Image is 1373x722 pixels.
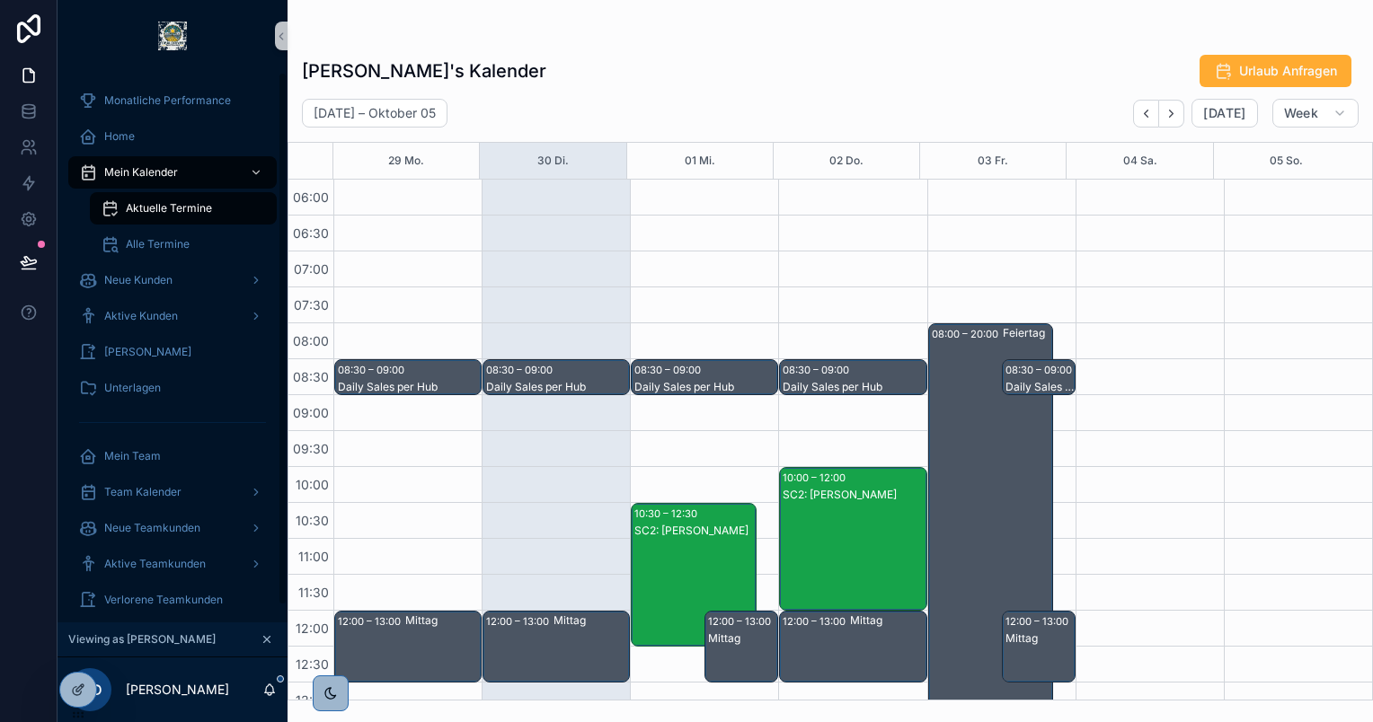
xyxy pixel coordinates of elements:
[932,325,1003,343] div: 08:00 – 20:00
[104,557,206,571] span: Aktive Teamkunden
[289,297,333,313] span: 07:30
[1123,143,1157,179] button: 04 Sa.
[90,228,277,260] a: Alle Termine
[850,613,925,628] div: Mittag
[291,621,333,636] span: 12:00
[783,380,925,394] div: Daily Sales per Hub
[104,345,191,359] span: [PERSON_NAME]
[1005,631,1074,646] div: Mittag
[388,143,424,179] button: 29 Mo.
[288,405,333,420] span: 09:00
[58,72,288,622] div: scrollable content
[1239,62,1337,80] span: Urlaub Anfragen
[68,584,277,616] a: Verlorene Teamkunden
[335,612,481,682] div: 12:00 – 13:00Mittag
[632,504,756,646] div: 10:30 – 12:30SC2: [PERSON_NAME]
[291,692,333,708] span: 13:00
[632,360,777,394] div: 08:30 – 09:00Daily Sales per Hub
[1200,55,1351,87] button: Urlaub Anfragen
[634,361,705,379] div: 08:30 – 09:00
[1003,326,1052,340] div: Feiertag
[978,143,1008,179] div: 03 Fr.
[486,380,628,394] div: Daily Sales per Hub
[783,469,850,487] div: 10:00 – 12:00
[68,512,277,544] a: Neue Teamkunden
[486,612,554,630] div: 12:00 – 13:00
[1005,361,1076,379] div: 08:30 – 09:00
[554,613,628,628] div: Mittag
[1159,100,1184,128] button: Next
[288,225,333,241] span: 06:30
[104,485,182,499] span: Team Kalender
[335,360,481,394] div: 08:30 – 09:00Daily Sales per Hub
[104,309,178,323] span: Aktive Kunden
[68,440,277,472] a: Mein Team
[158,22,187,50] img: App logo
[288,189,333,205] span: 06:00
[294,549,333,564] span: 11:00
[338,380,480,394] div: Daily Sales per Hub
[104,129,135,144] span: Home
[1191,99,1257,128] button: [DATE]
[126,237,190,251] span: Alle Termine
[708,612,775,630] div: 12:00 – 13:00
[104,93,231,108] span: Monatliche Performance
[288,369,333,384] span: 08:30
[294,585,333,600] span: 11:30
[1003,612,1075,682] div: 12:00 – 13:00Mittag
[126,201,212,216] span: Aktuelle Termine
[338,361,409,379] div: 08:30 – 09:00
[783,612,850,630] div: 12:00 – 13:00
[634,380,776,394] div: Daily Sales per Hub
[126,681,229,699] p: [PERSON_NAME]
[291,513,333,528] span: 10:30
[68,372,277,404] a: Unterlagen
[634,524,755,538] div: SC2: [PERSON_NAME]
[68,300,277,332] a: Aktive Kunden
[634,505,702,523] div: 10:30 – 12:30
[780,612,926,682] div: 12:00 – 13:00Mittag
[1003,360,1075,394] div: 08:30 – 09:00Daily Sales per Hub
[302,58,546,84] h1: [PERSON_NAME]'s Kalender
[483,360,629,394] div: 08:30 – 09:00Daily Sales per Hub
[708,631,776,646] div: Mittag
[104,165,178,180] span: Mein Kalender
[68,336,277,368] a: [PERSON_NAME]
[68,264,277,296] a: Neue Kunden
[783,361,854,379] div: 08:30 – 09:00
[829,143,864,179] button: 02 Do.
[1005,612,1073,630] div: 12:00 – 13:00
[68,84,277,117] a: Monatliche Performance
[104,273,173,287] span: Neue Kunden
[104,593,223,607] span: Verlorene Teamkunden
[537,143,569,179] button: 30 Di.
[780,468,926,610] div: 10:00 – 12:00SC2: [PERSON_NAME]
[291,477,333,492] span: 10:00
[68,120,277,153] a: Home
[705,612,777,682] div: 12:00 – 13:00Mittag
[783,488,925,502] div: SC2: [PERSON_NAME]
[1272,99,1359,128] button: Week
[405,613,480,628] div: Mittag
[1005,380,1074,394] div: Daily Sales per Hub
[288,333,333,348] span: 08:00
[780,360,926,394] div: 08:30 – 09:00Daily Sales per Hub
[685,143,715,179] button: 01 Mi.
[1270,143,1303,179] button: 05 So.
[68,476,277,508] a: Team Kalender
[68,632,216,647] span: Viewing as [PERSON_NAME]
[314,104,436,122] h2: [DATE] – Oktober 05
[483,612,629,682] div: 12:00 – 13:00Mittag
[1203,105,1245,121] span: [DATE]
[289,261,333,277] span: 07:00
[338,612,405,630] div: 12:00 – 13:00
[486,361,557,379] div: 08:30 – 09:00
[104,521,200,535] span: Neue Teamkunden
[1284,105,1318,121] span: Week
